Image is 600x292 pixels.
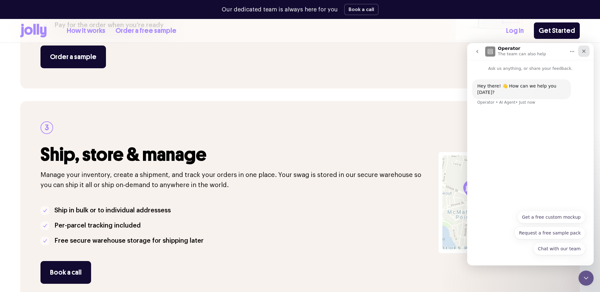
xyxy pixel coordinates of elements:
[54,221,141,231] p: Per-parcel tracking included
[54,236,204,246] p: Free secure warehouse storage for shipping later
[40,144,430,165] h3: Ship, store & manage
[40,46,106,68] a: Order a sample
[534,22,580,39] a: Get Started
[54,205,171,216] p: Ship in bulk or to individual addressess
[344,4,379,15] button: Book a call
[115,26,176,36] a: Order a free sample
[40,121,53,134] div: 3
[67,26,105,36] a: How it works
[578,271,594,286] iframe: Intercom live chat
[222,5,338,14] p: Our dedicated team is always here for you
[467,43,594,265] iframe: Intercom live chat
[40,170,430,190] p: Manage your inventory, create a shipment, and track your orders in one place. Your swag is stored...
[506,26,524,36] a: Log In
[40,261,91,284] button: Book a call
